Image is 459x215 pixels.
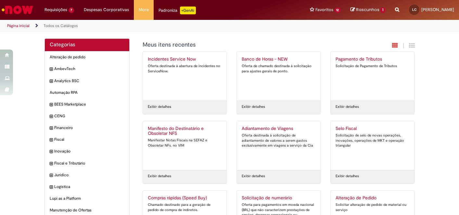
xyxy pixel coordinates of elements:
span: More [139,7,149,13]
span: Jurídico [54,172,125,178]
span: [PERSON_NAME] [421,7,454,12]
a: Exibir detalhes [148,174,171,179]
span: 7 [69,7,74,13]
h2: Alteração de Pedido [336,195,409,201]
div: Manifestar Notas Fiscais na SEFAZ e Obsoletar NFs. no VIM [148,138,222,148]
span: Automação RPA [50,90,125,95]
a: Exibir detalhes [242,104,265,109]
div: Oferta destinada à solicitação de adiantamento de valores a serem gastos exclusivamente em viagen... [242,133,315,148]
div: Padroniza [159,7,196,14]
span: Lupi as a Platform [50,196,125,201]
a: Banco de Horas - NEW Oferta de chamado destinada à solicitação para ajustes gerais de ponto. [237,52,320,101]
div: Oferta de chamado destinada à solicitação para ajustes gerais de ponto. [242,64,315,74]
div: Chamado destinado para a geração de pedido de compra de indiretos. [148,202,222,212]
span: Logistica [54,184,125,190]
span: 1 [380,7,385,13]
h1: {"description":"","title":"Meus itens recentes"} Categoria [143,42,344,48]
h2: Incidentes Service Now [148,57,222,62]
div: expandir categoria BEES Marketplace BEES Marketplace [45,98,130,110]
div: expandir categoria Fiscal e Tributário Fiscal e Tributário [45,157,130,169]
h2: Categorias [50,42,125,48]
span: Fiscal [54,137,125,142]
h2: Banco de Horas - NEW [242,57,315,62]
h2: Solicitação de numerário [242,195,315,201]
i: expandir categoria Financeiro [50,125,53,132]
div: expandir categoria CENG CENG [45,110,130,122]
span: AmbevTech [54,66,125,72]
p: +GenAi [180,7,196,14]
span: Alteração de pedido [50,54,125,60]
i: expandir categoria AmbevTech [50,66,53,73]
div: expandir categoria Logistica Logistica [45,181,130,193]
a: Exibir detalhes [336,104,359,109]
div: Oferta destinada à abertura de incidentes no ServiceNow. [148,64,222,74]
a: Manifesto do Destinatário e Obsoletar NFS Manifestar Notas Fiscais na SEFAZ e Obsoletar NFs. no VIM [143,121,226,170]
a: Pagamento de Tributos Solicitação de Pagamento de Tributos [331,52,414,101]
span: 12 [335,7,341,13]
div: Solicitar alteração de pedido de material ou serviço [336,202,409,212]
h2: Compras rápidas (Speed Buy) [148,195,222,201]
i: expandir categoria Fiscal [50,137,53,143]
span: Requisições [45,7,67,13]
i: expandir categoria Analytics BSC [50,78,53,85]
div: Solicitação de selo de novas operações, inovações, operações de MKT e operação triangular [336,133,409,148]
span: Inovação [54,149,125,154]
div: Alteração de pedido [45,51,130,63]
a: Exibir detalhes [242,174,265,179]
div: expandir categoria Fiscal Fiscal [45,134,130,146]
span: Manutenção de Ofertas [50,208,125,213]
a: Rascunhos [351,7,385,13]
div: expandir categoria Analytics BSC Analytics BSC [45,75,130,87]
i: expandir categoria Logistica [50,184,53,191]
a: Adiantamento de Viagens Oferta destinada à solicitação de adiantamento de valores a serem gastos ... [237,121,320,170]
img: ServiceNow [1,3,34,16]
h2: Manifesto do Destinatário e Obsoletar NFS [148,126,222,136]
a: Página inicial [7,23,30,28]
i: expandir categoria Jurídico [50,172,53,179]
h2: Adiantamento de Viagens [242,126,315,131]
i: expandir categoria BEES Marketplace [50,102,53,108]
div: Lupi as a Platform [45,193,130,205]
span: Despesas Corporativas [84,7,129,13]
i: expandir categoria CENG [50,113,53,120]
span: Fiscal e Tributário [54,161,125,166]
span: Analytics BSC [54,78,125,84]
a: Incidentes Service Now Oferta destinada à abertura de incidentes no ServiceNow. [143,52,226,101]
div: expandir categoria Jurídico Jurídico [45,169,130,181]
span: Favoritos [315,7,333,13]
a: Selo Fiscal Solicitação de selo de novas operações, inovações, operações de MKT e operação triang... [331,121,414,170]
span: Rascunhos [356,7,379,13]
a: Exibir detalhes [148,104,171,109]
div: expandir categoria AmbevTech AmbevTech [45,63,130,75]
i: expandir categoria Fiscal e Tributário [50,161,53,167]
a: Exibir detalhes [336,174,359,179]
div: expandir categoria Financeiro Financeiro [45,122,130,134]
h2: Selo Fiscal [336,126,409,131]
ul: Trilhas de página [5,20,301,32]
div: expandir categoria Inovação Inovação [45,145,130,157]
span: CENG [54,113,125,119]
span: LC [412,7,416,12]
span: BEES Marketplace [54,102,125,107]
div: Automação RPA [45,87,130,99]
span: | [403,42,404,50]
i: expandir categoria Inovação [50,149,53,155]
a: Todos os Catálogos [44,23,78,28]
h2: Pagamento de Tributos [336,57,409,62]
i: Exibição em cartão [392,42,398,49]
div: Solicitação de Pagamento de Tributos [336,64,409,69]
i: Exibição de grade [409,42,415,49]
span: Financeiro [54,125,125,131]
